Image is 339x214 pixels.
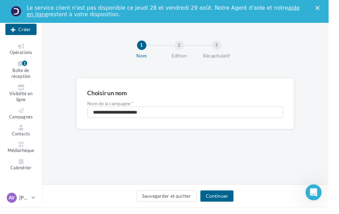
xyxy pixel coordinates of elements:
span: AV [9,201,16,208]
iframe: Intercom live chat [315,190,332,207]
span: Campagnes [9,118,34,123]
div: Le service client n'est pas disponible ce jeudi 28 et vendredi 29 août. Notre Agent d'aide et not... [28,5,317,19]
div: 1 [23,63,28,68]
div: 1 [141,42,151,52]
button: Sauvegarder et quitter [141,197,203,208]
span: Boîte de réception [12,70,31,82]
span: Calendrier [11,170,33,176]
span: Opérations [10,51,33,57]
a: Contacts [6,128,38,143]
span: Contacts [12,135,31,141]
div: Nom [124,54,168,61]
a: Visibilité en ligne [6,86,38,107]
span: Visibilité en ligne [9,94,34,106]
button: Créer [6,25,38,36]
a: aide en ligne [28,5,309,18]
label: Nom de la campagne * [90,105,292,109]
div: Choisir un nom [90,93,131,99]
a: Campagnes [6,110,38,125]
button: Continuer [207,197,241,208]
div: Nouvelle campagne [6,25,38,36]
a: Boîte de réception1 [6,61,38,83]
a: Calendrier [6,163,38,178]
a: Opérations [6,44,38,59]
img: Profile image for Service-Client [11,6,22,17]
a: Médiathèque [6,145,38,160]
div: Fermer [326,6,333,10]
div: Edition [163,54,207,61]
p: [PERSON_NAME] [20,201,30,208]
div: Récapitulatif [202,54,246,61]
div: 2 [180,42,190,52]
span: Médiathèque [8,153,36,158]
a: AV [PERSON_NAME] [6,198,38,211]
div: 3 [219,42,229,52]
